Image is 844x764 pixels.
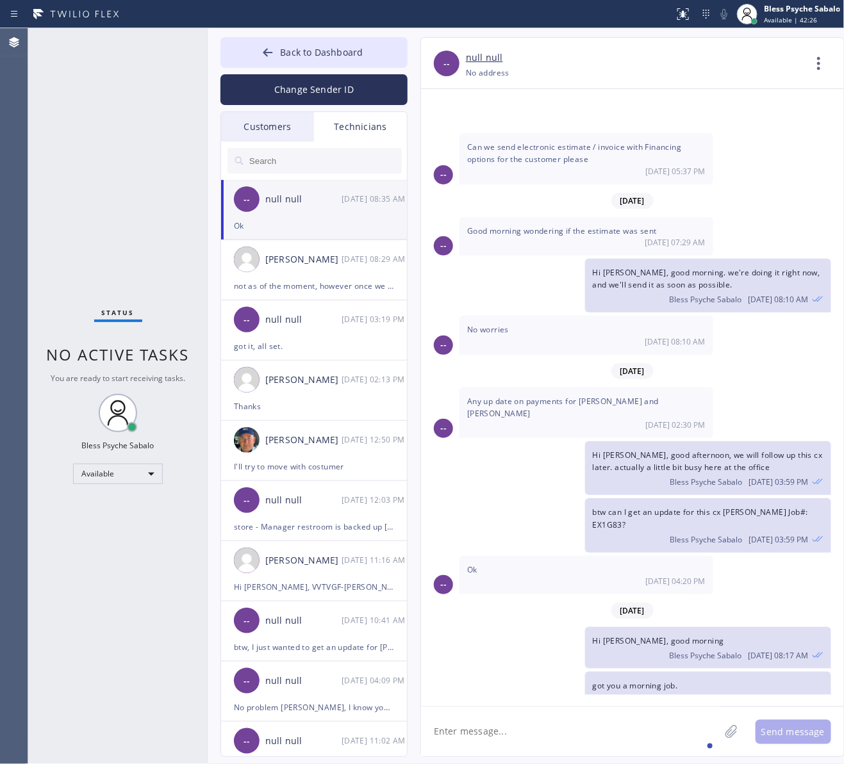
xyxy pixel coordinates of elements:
span: Good morning wondering if the estimate was sent [467,225,657,236]
input: Search [248,148,402,174]
div: null null [265,674,342,688]
span: -- [244,734,250,749]
span: -- [244,192,250,207]
span: [DATE] [611,363,654,379]
span: -- [440,238,447,253]
div: 08/12/2025 9:29 AM [459,217,713,256]
div: [PERSON_NAME] [265,553,342,568]
img: user.png [234,367,260,393]
div: 08/12/2025 9:10 AM [459,316,713,354]
div: 08/13/2025 9:59 AM [585,498,831,552]
div: 08/14/2025 9:17 AM [585,672,831,713]
span: btw can I get an update for this cx [PERSON_NAME] Job#: EX1G83? [593,507,808,530]
span: [DATE] 08:10 AM [749,294,809,305]
div: Hi [PERSON_NAME], VVTVGF-[PERSON_NAME] just called and cancelled the appnt, he found someone sooner. [234,580,394,594]
div: null null [265,313,342,327]
div: 08/13/2025 9:59 AM [585,441,831,495]
div: 08/12/2025 9:09 AM [342,673,408,688]
div: Available [73,464,163,484]
span: [DATE] [611,193,654,209]
div: Ok [234,218,394,233]
div: 08/13/2025 9:13 AM [342,372,408,387]
span: -- [244,614,250,628]
span: [DATE] 03:59 PM [749,534,809,545]
span: [DATE] 02:30 PM [646,419,706,430]
div: I'll try to move with costumer [234,459,394,474]
span: No worries [467,324,509,335]
div: btw, I just wanted to get an update for [PERSON_NAME]? any update on this job? [234,640,394,654]
span: Bless Psyche Sabalo [670,294,742,305]
div: No address [466,65,509,80]
div: 08/13/2025 9:19 AM [342,312,408,327]
div: store - Manager restroom is backed up [STREET_ADDRESS][PERSON_NAME] [234,519,394,534]
span: -- [440,167,447,182]
span: -- [443,56,450,71]
div: 08/13/2025 9:30 AM [459,387,713,438]
span: -- [244,493,250,508]
span: Ok [467,564,477,575]
span: -- [440,421,447,435]
span: [DATE] [611,603,654,619]
span: No active tasks [47,344,190,365]
div: Customers [221,112,314,142]
img: user.png [234,247,260,272]
span: Bless Psyche Sabalo [670,650,742,661]
div: 08/13/2025 9:03 AM [342,492,408,507]
div: [PERSON_NAME] [265,373,342,387]
div: Bless Psyche Sabalo [82,440,154,451]
span: -- [244,674,250,688]
div: No problem [PERSON_NAME], I know you're a business man. [234,700,394,715]
a: null null [466,51,503,65]
button: Send message [756,720,831,744]
div: 08/14/2025 9:35 AM [342,191,408,206]
span: -- [440,337,447,352]
button: Change Sender ID [220,74,408,105]
span: [DATE] 03:59 PM [749,476,809,487]
div: Bless Psyche Sabalo [764,3,840,14]
span: You are ready to start receiving tasks. [51,373,185,384]
span: [DATE] 08:17 AM [749,650,809,661]
div: 08/13/2025 9:41 AM [342,613,408,628]
span: Hi [PERSON_NAME], good afternoon, we will follow up this cx later. actually a little bit busy her... [593,450,823,473]
div: null null [265,192,342,207]
div: null null [265,493,342,508]
span: [DATE] 04:20 PM [646,576,706,587]
span: got you a morning job. [593,680,678,691]
img: user.png [234,548,260,573]
div: 08/12/2025 9:02 AM [342,733,408,748]
span: Hi [PERSON_NAME], good morning. we're doing it right now, and we'll send it as soon as possible. [593,267,820,290]
div: 08/12/2025 9:10 AM [585,259,831,313]
span: [DATE] 07:29 AM [645,237,706,248]
div: 08/12/2025 9:37 AM [459,133,713,184]
span: -- [440,577,447,592]
button: Mute [715,5,733,23]
span: Bless Psyche Sabalo [670,534,743,545]
img: eb1005bbae17aab9b5e109a2067821b9.jpg [234,427,260,453]
div: 08/13/2025 9:16 AM [342,553,408,567]
div: not as of the moment, however once we have it, we will let you know [234,279,394,293]
span: Bless Psyche Sabalo [670,476,743,487]
div: Thanks [234,399,394,414]
span: -- [244,313,250,327]
span: [DATE] 08:10 AM [645,336,706,347]
div: [PERSON_NAME] [265,433,342,448]
span: Any up date on payments for [PERSON_NAME] and [PERSON_NAME] [467,396,659,419]
div: 08/14/2025 9:17 AM [585,627,831,669]
div: 08/13/2025 9:50 AM [342,432,408,447]
span: [DATE] 05:37 PM [646,166,706,177]
div: Technicians [314,112,407,142]
div: 08/14/2025 9:29 AM [342,252,408,266]
span: Status [102,308,135,317]
div: null null [265,734,342,749]
div: null null [265,614,342,628]
span: Back to Dashboard [280,46,363,58]
button: Back to Dashboard [220,37,408,68]
div: 08/13/2025 9:20 AM [459,556,713,594]
span: Hi [PERSON_NAME], good morning [593,635,724,646]
div: got it, all set. [234,339,394,354]
div: [PERSON_NAME] [265,252,342,267]
span: Can we send electronic estimate / invoice with Financing options for the customer please [467,142,681,165]
span: Available | 42:26 [764,15,817,24]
